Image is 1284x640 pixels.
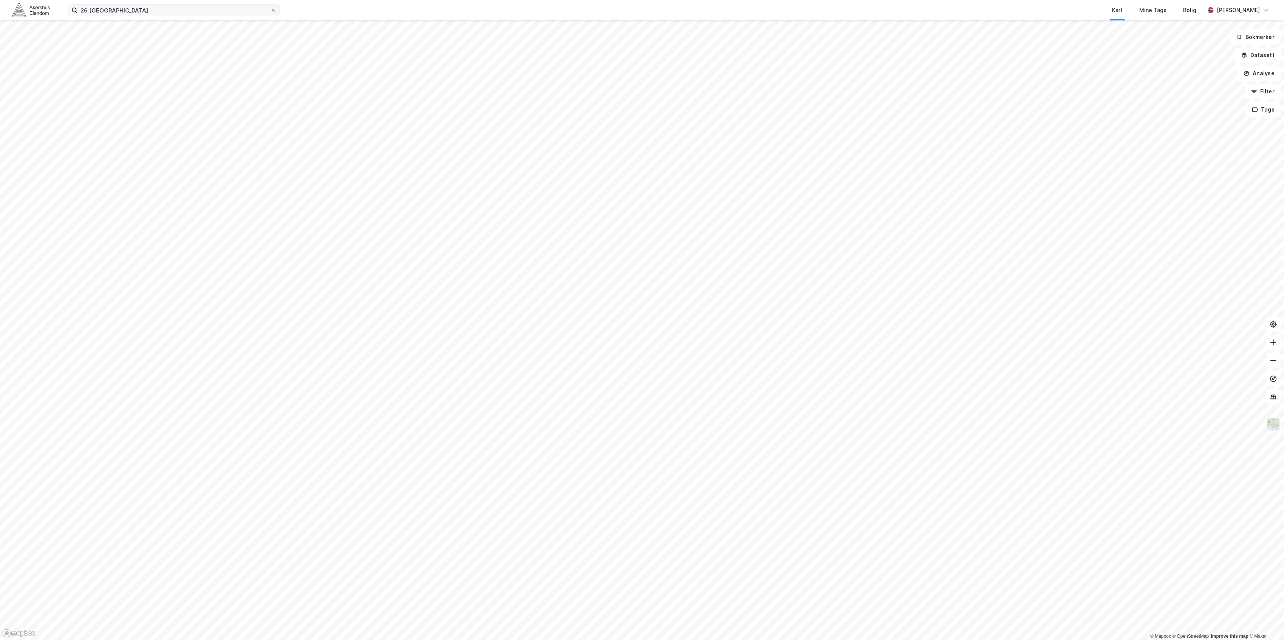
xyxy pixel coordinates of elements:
div: Bolig [1183,6,1196,15]
button: Tags [1246,102,1281,117]
button: Analyse [1237,66,1281,81]
div: Kontrollprogram for chat [1246,604,1284,640]
div: Kart [1112,6,1123,15]
a: Improve this map [1211,634,1248,639]
button: Bokmerker [1230,29,1281,45]
button: Datasett [1235,48,1281,63]
iframe: Chat Widget [1246,604,1284,640]
a: OpenStreetMap [1172,634,1209,639]
input: Søk på adresse, matrikkel, gårdeiere, leietakere eller personer [77,5,270,16]
button: Filter [1245,84,1281,99]
a: Mapbox homepage [2,629,36,638]
div: Mine Tags [1139,6,1166,15]
img: akershus-eiendom-logo.9091f326c980b4bce74ccdd9f866810c.svg [12,3,50,17]
div: [PERSON_NAME] [1217,6,1260,15]
a: Mapbox [1150,634,1171,639]
img: Z [1266,417,1281,431]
